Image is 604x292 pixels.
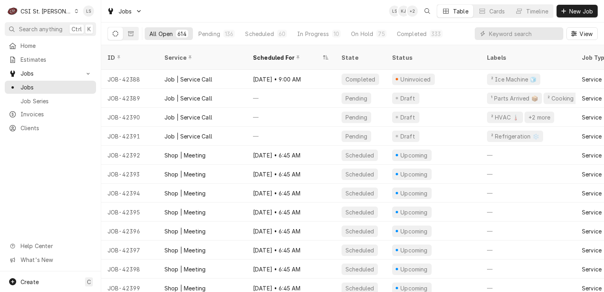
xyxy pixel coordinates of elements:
div: — [481,146,576,165]
div: ² Refrigeration ❄️ [490,132,540,140]
div: Service [582,227,602,235]
div: — [481,260,576,279]
div: — [481,241,576,260]
div: Service [582,208,602,216]
div: JOB-42395 [101,203,158,222]
div: JOB-42396 [101,222,158,241]
div: Completed [345,75,376,83]
div: Service [582,246,602,254]
div: Service [582,132,602,140]
a: Job Series [5,95,96,108]
div: — [481,165,576,184]
div: 10 [334,30,339,38]
span: Invoices [21,110,92,118]
a: Go to What's New [5,253,96,266]
div: — [247,127,335,146]
span: Search anything [19,25,62,33]
span: C [87,278,91,286]
span: New Job [568,7,595,15]
a: Go to Help Center [5,239,96,252]
div: Scheduled [345,170,375,178]
input: Keyword search [489,27,559,40]
span: Jobs [21,83,92,91]
a: Invoices [5,108,96,121]
div: Scheduled [345,265,375,273]
div: Upcoming [400,170,429,178]
div: JOB-42398 [101,260,158,279]
div: Scheduled [345,208,375,216]
div: 136 [225,30,233,38]
div: C [7,6,18,17]
div: Upcoming [400,246,429,254]
div: [DATE] • 6:45 AM [247,241,335,260]
div: 614 [177,30,186,38]
div: All Open [149,30,173,38]
div: ² HVAC 🌡️ [490,113,520,121]
div: — [481,184,576,203]
a: Clients [5,121,96,135]
div: Shop | Meeting [164,170,206,178]
div: 75 [378,30,385,38]
div: [DATE] • 6:45 AM [247,222,335,241]
div: Pending [198,30,220,38]
div: + 2 [407,6,418,17]
span: Job Series [21,97,92,105]
a: Go to Jobs [104,5,145,18]
div: Service [582,189,602,197]
div: JOB-42392 [101,146,158,165]
div: Scheduled For [253,53,321,62]
div: Pending [345,132,368,140]
div: Scheduled [245,30,274,38]
div: JOB-42393 [101,165,158,184]
div: Job | Service Call [164,75,212,83]
div: ID [108,53,150,62]
span: Home [21,42,92,50]
div: Job | Service Call [164,132,212,140]
div: Shop | Meeting [164,208,206,216]
div: Lindsay Stover's Avatar [389,6,400,17]
div: — [247,108,335,127]
div: — [481,203,576,222]
div: Service [582,113,602,121]
a: Go to Jobs [5,67,96,80]
div: Scheduled [345,227,375,235]
div: JOB-42389 [101,89,158,108]
span: Help Center [21,242,91,250]
div: Shop | Meeting [164,265,206,273]
div: JOB-42388 [101,70,158,89]
div: Pending [345,94,368,102]
div: Upcoming [400,189,429,197]
div: [DATE] • 6:45 AM [247,203,335,222]
div: JOB-42397 [101,241,158,260]
div: [DATE] • 6:45 AM [247,184,335,203]
div: — [247,89,335,108]
div: Shop | Meeting [164,151,206,159]
div: JOB-42391 [101,127,158,146]
div: Shop | Meeting [164,227,206,235]
button: Search anythingCtrlK [5,22,96,36]
div: [DATE] • 6:45 AM [247,260,335,279]
div: Draft [399,94,416,102]
div: ² Cooking 🔥 [547,94,583,102]
div: CSI St. Louis's Avatar [7,6,18,17]
div: Ken Jiricek's Avatar [398,6,409,17]
div: Table [453,7,468,15]
div: Uninvoiced [400,75,432,83]
div: Service [582,75,602,83]
div: KJ [398,6,409,17]
span: Create [21,279,39,285]
div: Scheduled [345,151,375,159]
div: Scheduled [345,246,375,254]
div: Labels [487,53,569,62]
a: Estimates [5,53,96,66]
div: Status [392,53,473,62]
div: — [481,222,576,241]
div: [DATE] • 6:45 AM [247,165,335,184]
div: 333 [431,30,441,38]
span: Jobs [119,7,132,15]
div: 60 [279,30,285,38]
div: Upcoming [400,151,429,159]
div: Shop | Meeting [164,246,206,254]
div: On Hold [351,30,373,38]
div: Upcoming [400,208,429,216]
